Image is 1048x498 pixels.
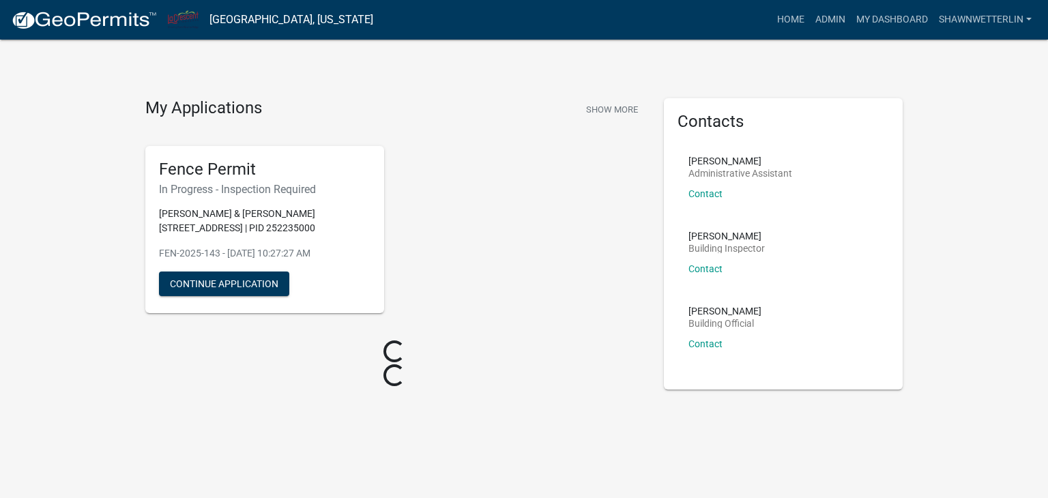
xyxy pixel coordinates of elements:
[688,156,792,166] p: [PERSON_NAME]
[688,188,723,199] a: Contact
[678,112,889,132] h5: Contacts
[159,272,289,296] button: Continue Application
[688,244,765,253] p: Building Inspector
[688,338,723,349] a: Contact
[159,207,370,235] p: [PERSON_NAME] & [PERSON_NAME] [STREET_ADDRESS] | PID 252235000
[159,183,370,196] h6: In Progress - Inspection Required
[688,263,723,274] a: Contact
[688,306,761,316] p: [PERSON_NAME]
[688,231,765,241] p: [PERSON_NAME]
[168,10,199,29] img: City of La Crescent, Minnesota
[688,169,792,178] p: Administrative Assistant
[209,8,373,31] a: [GEOGRAPHIC_DATA], [US_STATE]
[688,319,761,328] p: Building Official
[810,7,851,33] a: Admin
[581,98,643,121] button: Show More
[159,160,370,179] h5: Fence Permit
[933,7,1037,33] a: ShawnWetterlin
[145,98,262,119] h4: My Applications
[159,246,370,261] p: FEN-2025-143 - [DATE] 10:27:27 AM
[772,7,810,33] a: Home
[851,7,933,33] a: My Dashboard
